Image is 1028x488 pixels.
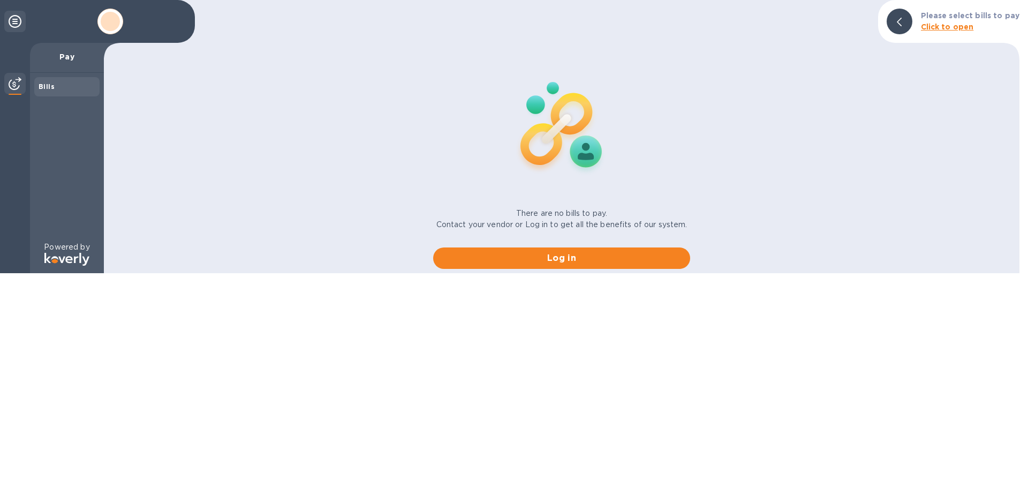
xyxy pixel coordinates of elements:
[436,208,687,230] p: There are no bills to pay. Contact your vendor or Log in to get all the benefits of our system.
[39,51,95,62] p: Pay
[39,82,55,91] b: Bills
[44,253,89,266] img: Logo
[921,11,1019,20] b: Please select bills to pay
[921,22,974,31] b: Click to open
[442,252,682,265] span: Log in
[433,247,690,269] button: Log in
[44,242,89,253] p: Powered by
